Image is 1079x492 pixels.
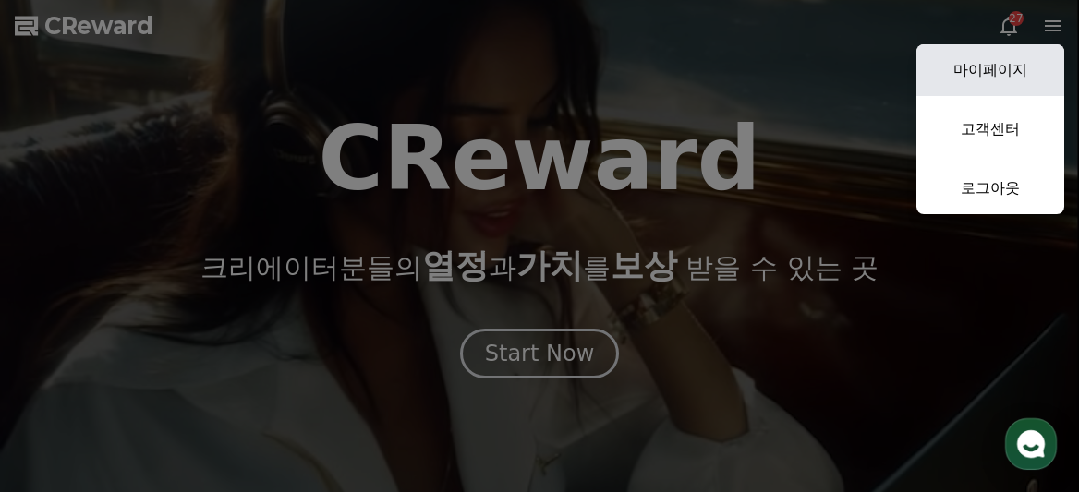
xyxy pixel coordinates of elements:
button: 마이페이지 고객센터 로그아웃 [916,44,1064,214]
span: 대화 [169,367,191,382]
a: 마이페이지 [916,44,1064,96]
a: 설정 [238,339,355,385]
a: 대화 [122,339,238,385]
span: 설정 [285,366,308,381]
a: 홈 [6,339,122,385]
span: 홈 [58,366,69,381]
a: 고객센터 [916,103,1064,155]
a: 로그아웃 [916,162,1064,214]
